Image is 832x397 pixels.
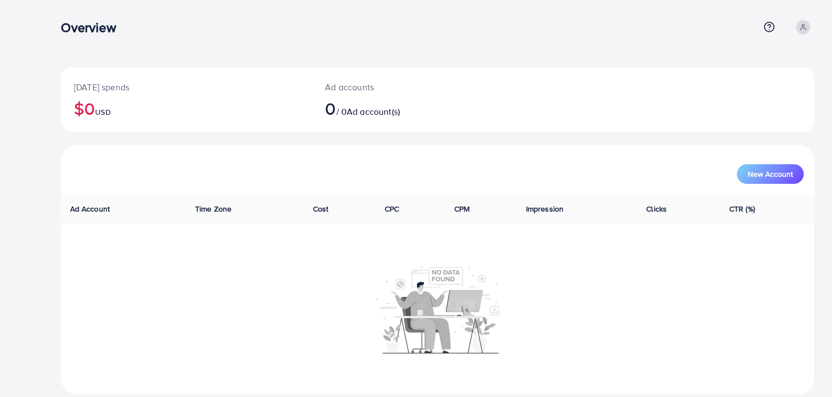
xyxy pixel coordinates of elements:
span: USD [95,107,110,117]
span: CPM [454,203,470,214]
span: 0 [325,96,336,121]
span: CPC [385,203,399,214]
span: Ad account(s) [347,106,400,117]
button: New Account [737,164,804,184]
span: Cost [313,203,329,214]
h2: / 0 [325,98,487,119]
h3: Overview [61,20,124,35]
span: New Account [748,170,793,178]
span: Impression [526,203,564,214]
span: Time Zone [195,203,232,214]
span: Clicks [646,203,667,214]
p: Ad accounts [325,80,487,94]
span: Ad Account [70,203,110,214]
p: [DATE] spends [74,80,299,94]
h2: $0 [74,98,299,119]
span: CTR (%) [729,203,755,214]
img: No account [376,264,500,353]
